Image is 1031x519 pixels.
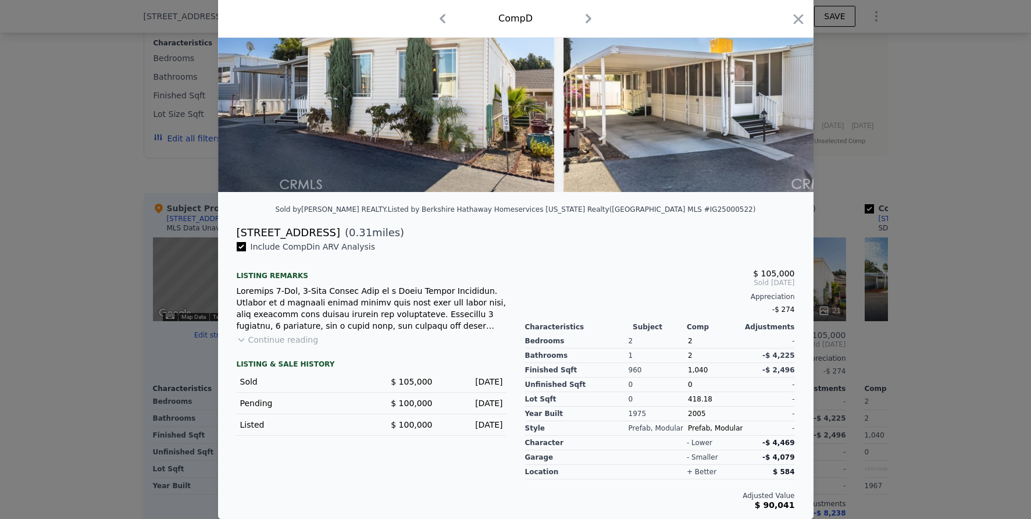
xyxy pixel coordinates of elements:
span: 418.18 [688,395,712,403]
div: - [743,392,794,407]
div: Listing remarks [237,262,506,280]
span: $ 100,000 [391,420,432,429]
div: Sold [240,376,362,388]
span: $ 105,000 [753,269,794,278]
div: - lower [687,438,712,447]
div: Style [525,421,629,436]
span: 0 [688,381,693,389]
span: $ 100,000 [391,399,432,408]
div: location [525,465,633,479]
div: [STREET_ADDRESS] [237,225,340,241]
div: 2 [688,349,743,363]
div: - [743,334,794,349]
span: -$ 4,225 [762,351,794,360]
div: Bedrooms [525,334,629,349]
div: Unfinished Sqft [525,378,629,392]
div: Bathrooms [525,349,629,363]
span: 2 [688,337,693,345]
span: ( miles) [340,225,404,241]
div: + better [687,467,716,477]
div: Lot Sqft [525,392,629,407]
div: Sold by [PERSON_NAME] REALTY . [276,205,388,214]
div: Comp D [498,12,533,26]
div: - smaller [687,453,718,462]
div: [DATE] [442,397,503,409]
div: garage [525,450,633,465]
span: 1,040 [688,366,708,374]
div: 0 [629,392,688,407]
div: - [743,378,794,392]
div: Finished Sqft [525,363,629,378]
div: Listed by Berkshire Hathaway Homeservices [US_STATE] Realty ([GEOGRAPHIC_DATA] MLS #IG25000522) [388,205,756,214]
div: 1 [629,349,688,363]
div: Characteristics [525,322,633,332]
div: character [525,436,633,450]
span: $ 584 [773,468,795,476]
div: Appreciation [525,292,795,301]
div: Adjusted Value [525,491,795,500]
div: Prefab, Modular [629,421,688,436]
div: Pending [240,397,362,409]
div: 0 [629,378,688,392]
div: Subject [633,322,687,332]
div: 2 [629,334,688,349]
div: Year Built [525,407,629,421]
span: -$ 4,469 [762,439,794,447]
div: Prefab, Modular [688,421,743,436]
span: Sold [DATE] [525,278,795,287]
div: Loremips 7-Dol, 3-Sita Consec Adip el s Doeiu Tempor Incididun. Utlabor et d magnaali enimad mini... [237,285,506,332]
div: Listed [240,419,362,431]
div: - [743,407,794,421]
div: Comp [687,322,741,332]
button: Continue reading [237,334,319,346]
span: -$ 274 [772,305,795,314]
div: - [743,421,794,436]
div: 960 [629,363,688,378]
span: Include Comp D in ARV Analysis [246,242,380,251]
span: -$ 2,496 [762,366,794,374]
span: 0.31 [349,226,372,239]
div: Adjustments [741,322,795,332]
div: 2005 [688,407,743,421]
span: $ 90,041 [755,500,795,510]
div: [DATE] [442,376,503,388]
div: [DATE] [442,419,503,431]
span: -$ 4,079 [762,453,794,461]
div: 1975 [629,407,688,421]
div: LISTING & SALE HISTORY [237,360,506,371]
span: $ 105,000 [391,377,432,386]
